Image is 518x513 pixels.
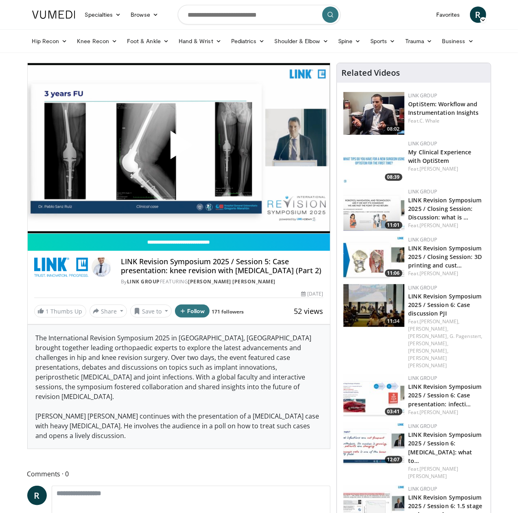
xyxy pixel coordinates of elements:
[333,33,365,49] a: Spine
[420,117,440,124] a: C. Whale
[72,33,122,49] a: Knee Recon
[178,5,341,24] input: Search topics, interventions
[409,340,448,347] a: [PERSON_NAME],
[32,11,75,19] img: VuMedi Logo
[409,165,484,173] div: Feat.
[409,375,437,381] a: LINK Group
[27,469,330,479] span: Comments 0
[34,305,86,318] a: 1 Thumbs Up
[409,383,482,408] a: LINK Revision Symposium 2025 / Session 6: Case presentation: infecti…
[343,140,404,183] img: 2556d343-ed07-4de9-9d8a-bdfd63052cde.150x105_q85_crop-smart_upscale.jpg
[343,375,404,417] img: e1c252b0-fe81-4f0c-89fb-afada9a0ab5f.150x105_q85_crop-smart_upscale.jpg
[294,306,323,316] span: 52 views
[409,188,437,195] a: LINK Group
[365,33,400,49] a: Sports
[105,108,252,188] button: Play Video
[122,33,174,49] a: Foot & Ankle
[130,305,172,318] button: Save to
[409,270,484,277] div: Feat.
[420,222,458,229] a: [PERSON_NAME]
[343,92,404,135] a: 08:02
[270,33,333,49] a: Shoulder & Elbow
[92,257,111,277] img: Avatar
[409,244,482,269] a: LINK Revision Symposium 2025 / Closing Session: 3D printing and cust…
[127,278,160,285] a: LINK Group
[343,140,404,183] a: 08:39
[385,408,402,415] span: 03:41
[126,7,163,23] a: Browse
[409,347,448,354] a: [PERSON_NAME],
[343,423,404,465] img: 440c891d-8a23-4712-9682-07bff2e9206f.150x105_q85_crop-smart_upscale.jpg
[409,423,437,430] a: LINK Group
[34,257,88,277] img: LINK Group
[420,270,458,277] a: [PERSON_NAME]
[409,284,437,291] a: LINK Group
[409,292,482,317] a: LINK Revision Symposium 2025 / Session 6: Case discussion PJI
[343,375,404,417] a: 03:41
[343,236,404,279] a: 11:06
[409,100,479,116] a: OptiStem: Workflow and Instrumentation Insights
[27,33,72,49] a: Hip Recon
[420,318,459,325] a: [PERSON_NAME],
[121,257,323,275] h4: LINK Revision Symposium 2025 / Session 5: Case presentation: knee revision with [MEDICAL_DATA] (P...
[385,173,402,181] span: 08:39
[409,409,484,416] div: Feat.
[450,333,482,340] a: G. Pagenstert,
[343,423,404,465] a: 12:07
[470,7,486,23] a: R
[409,236,437,243] a: LINK Group
[420,409,458,416] a: [PERSON_NAME]
[121,278,323,285] div: By FEATURING
[28,325,330,449] div: The International Revision Symposium 2025 in [GEOGRAPHIC_DATA], [GEOGRAPHIC_DATA] brought togethe...
[174,33,226,49] a: Hand & Wrist
[409,465,459,480] a: [PERSON_NAME] [PERSON_NAME]
[409,325,448,332] a: [PERSON_NAME],
[409,431,482,464] a: LINK Revision Symposium 2025 / Session 6: [MEDICAL_DATA]: what to…
[409,196,482,221] a: LINK Revision Symposium 2025 / Closing Session: Discussion: what is …
[175,305,210,318] button: Follow
[409,318,484,369] div: Feat.
[343,188,404,231] a: 11:01
[27,486,47,505] a: R
[409,92,437,99] a: LINK Group
[437,33,479,49] a: Business
[409,140,437,147] a: LINK Group
[343,284,404,327] img: b10511b6-79e2-46bc-baab-d1274e8fbef4.150x105_q85_crop-smart_upscale.jpg
[409,465,484,480] div: Feat.
[343,284,404,327] a: 11:34
[409,355,447,369] a: [PERSON_NAME] [PERSON_NAME]
[343,188,404,231] img: d726894d-c584-45b3-b64c-4eb167e1d57f.150x105_q85_crop-smart_upscale.jpg
[385,270,402,277] span: 11:06
[343,236,404,279] img: de4fec30-9828-4cfe-a83a-6d0525159095.150x105_q85_crop-smart_upscale.jpg
[385,125,402,133] span: 08:02
[343,92,404,135] img: 6b8e48e3-d789-4716-938a-47eb3c31abca.150x105_q85_crop-smart_upscale.jpg
[46,307,49,315] span: 1
[420,165,458,172] a: [PERSON_NAME]
[28,63,330,234] video-js: Video Player
[80,7,126,23] a: Specialties
[409,485,437,492] a: LINK Group
[226,33,270,49] a: Pediatrics
[301,290,323,298] div: [DATE]
[385,221,402,229] span: 11:01
[409,148,472,164] a: My Clinical Experience with OptiStem
[188,278,275,285] a: [PERSON_NAME] [PERSON_NAME]
[385,318,402,325] span: 11:34
[409,333,448,340] a: [PERSON_NAME],
[90,305,127,318] button: Share
[409,222,484,229] div: Feat.
[409,117,484,125] div: Feat.
[342,68,400,78] h4: Related Videos
[431,7,465,23] a: Favorites
[212,308,244,315] a: 171 followers
[400,33,437,49] a: Trauma
[385,456,402,463] span: 12:07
